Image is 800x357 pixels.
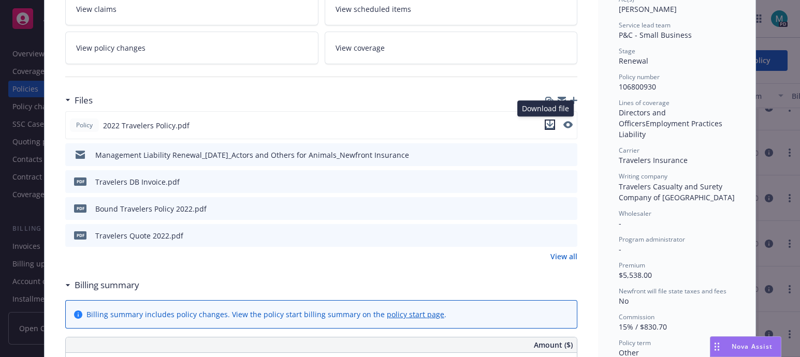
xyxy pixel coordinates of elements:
span: Nova Assist [732,342,773,351]
div: Travelers Quote 2022.pdf [95,230,183,241]
button: download file [545,120,555,131]
span: Policy term [619,338,651,347]
span: pdf [74,204,86,212]
div: Travelers DB Invoice.pdf [95,176,180,187]
span: Travelers Casualty and Surety Company of [GEOGRAPHIC_DATA] [619,182,735,202]
button: download file [547,176,556,187]
button: download file [547,150,556,160]
div: Billing summary includes policy changes. View the policy start billing summary on the . [86,309,446,320]
span: Commission [619,313,654,321]
div: Management Liability Renewal_[DATE]_Actors and Others for Animals_Newfront Insurance [95,150,409,160]
span: Travelers Insurance [619,155,688,165]
div: Download file [517,100,574,116]
button: preview file [564,230,573,241]
a: View coverage [325,32,578,64]
span: Stage [619,47,635,55]
button: download file [547,203,556,214]
span: Newfront will file state taxes and fees [619,287,726,295]
span: Policy number [619,72,660,81]
span: Wholesaler [619,209,651,218]
span: Employment Practices Liability [619,118,724,139]
span: Carrier [619,146,639,155]
span: P&C - Small Business [619,30,692,40]
span: 106800930 [619,82,656,92]
span: No [619,296,629,306]
div: Drag to move [710,337,723,356]
button: Nova Assist [710,336,781,357]
div: Bound Travelers Policy 2022.pdf [95,203,207,214]
span: Amount ($) [534,339,573,350]
span: Service lead team [619,21,671,29]
span: [PERSON_NAME] [619,4,677,14]
span: View scheduled items [336,4,411,14]
div: Billing summary [65,278,139,292]
span: - [619,244,621,254]
span: Directors and Officers [619,108,668,128]
button: preview file [564,150,573,160]
span: Program administrator [619,235,685,244]
button: preview file [563,121,573,128]
span: Lines of coverage [619,98,670,107]
span: Premium [619,261,645,270]
h3: Billing summary [75,278,139,292]
span: pdf [74,177,86,185]
h3: Files [75,94,93,107]
button: preview file [564,176,573,187]
span: - [619,218,621,228]
a: View all [550,251,577,262]
button: preview file [563,120,573,131]
span: $5,538.00 [619,270,652,280]
span: 2022 Travelers Policy.pdf [103,120,190,131]
span: View coverage [336,42,385,53]
span: Writing company [619,172,667,181]
span: View claims [76,4,117,14]
span: 15% / $830.70 [619,322,667,332]
button: download file [547,230,556,241]
button: download file [545,120,555,130]
span: pdf [74,231,86,239]
a: policy start page [387,309,444,319]
div: Files [65,94,93,107]
span: Policy [74,121,95,130]
span: Renewal [619,56,648,66]
a: View policy changes [65,32,318,64]
button: preview file [564,203,573,214]
span: View policy changes [76,42,146,53]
